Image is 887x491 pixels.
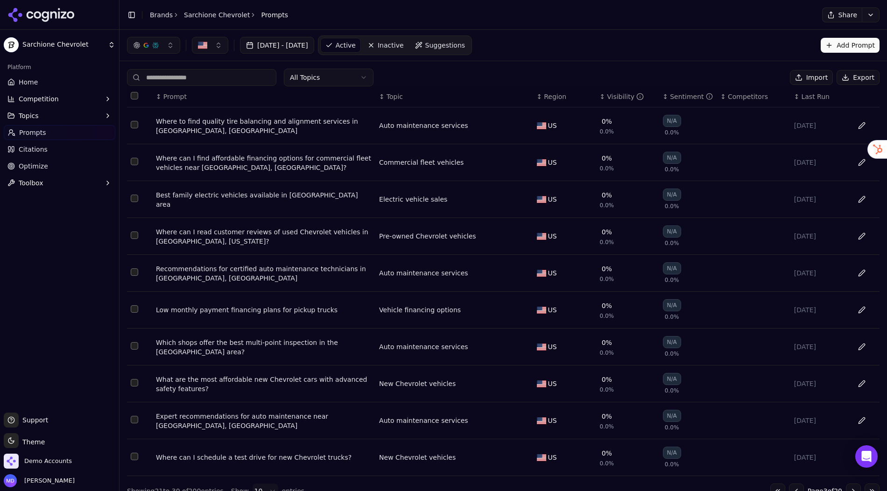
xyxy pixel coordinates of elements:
[131,92,138,99] button: Select all rows
[4,108,115,123] button: Topics
[19,111,39,120] span: Topics
[663,152,681,164] div: N/A
[602,449,612,458] div: 0%
[600,202,614,209] span: 0.0%
[379,453,456,462] a: New Chevrolet vehicles
[794,231,845,241] div: [DATE]
[19,128,46,137] span: Prompts
[794,305,845,315] div: [DATE]
[665,203,679,210] span: 0.0%
[379,268,468,278] a: Auto maintenance services
[378,41,404,50] span: Inactive
[822,7,862,22] button: Share
[821,38,880,53] button: Add Prompt
[131,121,138,128] button: Select row 21
[379,195,447,204] a: Electric vehicle sales
[537,92,592,101] div: ↕Region
[600,386,614,393] span: 0.0%
[19,438,45,446] span: Theme
[548,268,557,278] span: US
[665,166,679,173] span: 0.0%
[602,190,612,200] div: 0%
[600,165,614,172] span: 0.0%
[156,453,372,462] a: Where can I schedule a test drive for new Chevrolet trucks?
[600,238,614,246] span: 0.0%
[19,415,48,425] span: Support
[665,276,679,284] span: 0.0%
[855,445,878,468] div: Open Intercom Messenger
[794,416,845,425] div: [DATE]
[131,379,138,386] button: Select row 28
[537,122,546,129] img: US flag
[600,92,655,101] div: ↕Visibility
[131,342,138,350] button: Select row 27
[537,417,546,424] img: US flag
[659,86,717,107] th: sentiment
[663,92,713,101] div: ↕Sentiment
[156,190,372,209] a: Best family electric vehicles available in [GEOGRAPHIC_DATA] area
[537,233,546,240] img: US flag
[548,305,557,315] span: US
[156,92,372,101] div: ↕Prompt
[720,92,786,101] div: ↕Competitors
[663,115,681,127] div: N/A
[131,453,138,460] button: Select row 30
[379,342,468,351] a: Auto maintenance services
[602,375,612,384] div: 0%
[379,416,468,425] div: Auto maintenance services
[4,142,115,157] a: Citations
[131,305,138,313] button: Select row 26
[600,312,614,320] span: 0.0%
[156,264,372,283] a: Recommendations for certified auto maintenance technicians in [GEOGRAPHIC_DATA], [GEOGRAPHIC_DATA]
[4,454,72,469] button: Open organization switcher
[24,457,72,465] span: Demo Accounts
[602,338,612,347] div: 0%
[670,92,713,101] div: Sentiment
[240,37,314,54] button: [DATE] - [DATE]
[320,38,361,53] a: Active
[152,86,375,107] th: Prompt
[607,92,644,101] div: Visibility
[728,92,768,101] span: Competitors
[131,231,138,239] button: Select row 24
[4,474,17,487] img: Melissa Dowd
[602,117,612,126] div: 0%
[548,416,557,425] span: US
[548,158,557,167] span: US
[379,121,468,130] div: Auto maintenance services
[156,154,372,172] div: Where can I find affordable financing options for commercial fleet vehicles near [GEOGRAPHIC_DATA...
[379,379,456,388] a: New Chevrolet vehicles
[261,10,288,20] span: Prompts
[854,302,869,317] button: Edit in sheet
[156,338,372,357] div: Which shops offer the best multi-point inspection in the [GEOGRAPHIC_DATA] area?
[854,376,869,391] button: Edit in sheet
[156,305,372,315] div: Low monthly payment financing plans for pickup trucks
[854,118,869,133] button: Edit in sheet
[794,195,845,204] div: [DATE]
[4,159,115,174] a: Optimize
[387,92,403,101] span: Topic
[19,178,43,188] span: Toolbox
[854,339,869,354] button: Edit in sheet
[156,117,372,135] a: Where to find quality tire balancing and alignment services in [GEOGRAPHIC_DATA], [GEOGRAPHIC_DATA]
[336,41,356,50] span: Active
[198,41,207,50] img: US
[854,229,869,244] button: Edit in sheet
[794,92,845,101] div: ↕Last Run
[790,86,848,107] th: Last Run
[717,86,790,107] th: Competitors
[4,60,115,75] div: Platform
[163,92,187,101] span: Prompt
[663,373,681,385] div: N/A
[4,37,19,52] img: Sarchione Chevrolet
[548,121,557,130] span: US
[537,270,546,277] img: US flag
[156,375,372,393] a: What are the most affordable new Chevrolet cars with advanced safety features?
[794,158,845,167] div: [DATE]
[156,227,372,246] div: Where can I read customer reviews of used Chevrolet vehicles in [GEOGRAPHIC_DATA], [US_STATE]?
